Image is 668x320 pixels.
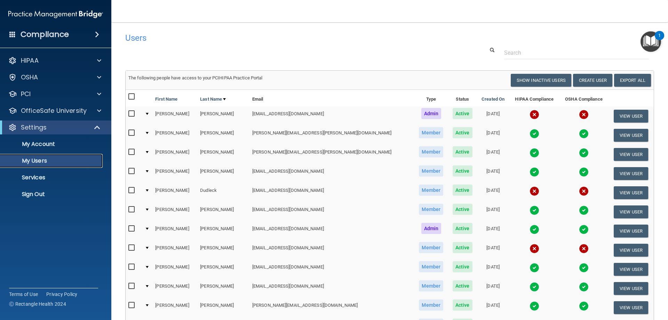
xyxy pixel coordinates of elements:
img: cross.ca9f0e7f.svg [579,110,589,119]
span: Admin [421,223,442,234]
button: View User [614,148,648,161]
a: Export All [614,74,651,87]
a: OSHA [8,73,101,81]
p: OSHA [21,73,38,81]
button: View User [614,110,648,123]
span: Ⓒ Rectangle Health 2024 [9,301,66,307]
td: [PERSON_NAME] [152,183,197,202]
td: [DATE] [477,279,509,298]
span: Active [453,280,472,291]
td: [DATE] [477,202,509,221]
p: Sign Out [5,191,100,198]
button: View User [614,129,648,142]
img: cross.ca9f0e7f.svg [530,110,539,119]
img: tick.e7d51cea.svg [530,301,539,311]
img: cross.ca9f0e7f.svg [530,244,539,253]
a: HIPAA [8,56,101,65]
td: [PERSON_NAME] [197,260,249,279]
td: [PERSON_NAME] [197,221,249,241]
span: Member [419,299,443,311]
button: Create User [573,74,612,87]
td: [EMAIL_ADDRESS][DOMAIN_NAME] [249,202,414,221]
span: Member [419,242,443,253]
img: tick.e7d51cea.svg [530,225,539,234]
img: PMB logo [8,7,103,21]
button: View User [614,225,648,237]
th: Status [448,90,477,107]
p: PCI [21,90,31,98]
td: [EMAIL_ADDRESS][DOMAIN_NAME] [249,279,414,298]
td: [PERSON_NAME] [152,164,197,183]
img: tick.e7d51cea.svg [579,263,589,273]
img: tick.e7d51cea.svg [579,167,589,177]
td: [PERSON_NAME] [152,279,197,298]
button: View User [614,244,648,257]
img: tick.e7d51cea.svg [530,282,539,292]
td: [PERSON_NAME] [197,107,249,126]
img: tick.e7d51cea.svg [530,129,539,139]
td: [PERSON_NAME][EMAIL_ADDRESS][PERSON_NAME][DOMAIN_NAME] [249,145,414,164]
img: tick.e7d51cea.svg [579,225,589,234]
th: OSHA Compliance [559,90,608,107]
span: Member [419,146,443,157]
p: HIPAA [21,56,39,65]
button: View User [614,167,648,180]
td: [PERSON_NAME] [197,164,249,183]
td: [PERSON_NAME][EMAIL_ADDRESS][DOMAIN_NAME] [249,298,414,317]
a: Privacy Policy [46,291,78,298]
td: [PERSON_NAME] [197,126,249,145]
th: Type [414,90,448,107]
td: [PERSON_NAME] [152,107,197,126]
td: [PERSON_NAME] [152,241,197,260]
img: tick.e7d51cea.svg [530,148,539,158]
td: [DATE] [477,298,509,317]
p: Services [5,174,100,181]
button: Open Resource Center, 1 new notification [641,31,661,52]
td: [PERSON_NAME] [197,298,249,317]
p: My Account [5,141,100,148]
span: Active [453,165,472,177]
a: Settings [8,123,101,132]
span: Member [419,127,443,138]
td: [PERSON_NAME] [197,145,249,164]
span: Active [453,242,472,253]
td: [DATE] [477,221,509,241]
button: View User [614,301,648,314]
div: 1 [658,36,661,45]
img: cross.ca9f0e7f.svg [530,186,539,196]
td: [DATE] [477,260,509,279]
td: [PERSON_NAME] [152,126,197,145]
span: Admin [421,108,442,119]
td: [DATE] [477,164,509,183]
span: Member [419,204,443,215]
span: Active [453,223,472,234]
td: [PERSON_NAME] [197,202,249,221]
img: tick.e7d51cea.svg [579,148,589,158]
img: tick.e7d51cea.svg [530,205,539,215]
td: [PERSON_NAME] [152,260,197,279]
td: [DATE] [477,126,509,145]
img: cross.ca9f0e7f.svg [579,186,589,196]
span: Member [419,185,443,196]
img: tick.e7d51cea.svg [579,301,589,311]
a: OfficeSafe University [8,107,101,115]
td: [EMAIL_ADDRESS][DOMAIN_NAME] [249,260,414,279]
h4: Users [125,33,429,42]
span: Active [453,146,472,157]
p: Settings [21,123,47,132]
span: Member [419,261,443,272]
img: tick.e7d51cea.svg [530,263,539,273]
th: HIPAA Compliance [509,90,559,107]
td: [DATE] [477,241,509,260]
button: View User [614,263,648,276]
button: Show Inactive Users [511,74,571,87]
img: tick.e7d51cea.svg [579,205,589,215]
td: [PERSON_NAME] [152,221,197,241]
a: PCI [8,90,101,98]
span: Member [419,165,443,177]
td: [EMAIL_ADDRESS][DOMAIN_NAME] [249,241,414,260]
span: Active [453,127,472,138]
td: [EMAIL_ADDRESS][DOMAIN_NAME] [249,183,414,202]
td: [EMAIL_ADDRESS][DOMAIN_NAME] [249,221,414,241]
td: [DATE] [477,183,509,202]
